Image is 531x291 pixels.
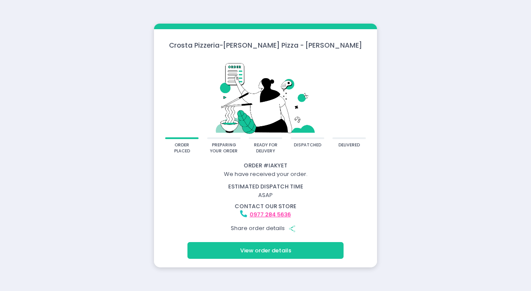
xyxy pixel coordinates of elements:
div: Crosta Pizzeria - [PERSON_NAME] Pizza - [PERSON_NAME] [154,40,377,50]
div: contact our store [155,202,376,211]
img: talkie [165,56,366,138]
div: ASAP [150,182,381,199]
div: Share order details [155,220,376,236]
div: delivered [338,142,360,149]
a: 0977 284 5636 [250,210,291,218]
div: preparing your order [210,142,238,155]
div: estimated dispatch time [155,182,376,191]
div: dispatched [294,142,321,149]
div: order placed [168,142,196,155]
button: View order details [187,242,344,258]
div: Order # IAKYET [155,161,376,170]
div: We have received your order. [155,170,376,179]
div: ready for delivery [252,142,280,155]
